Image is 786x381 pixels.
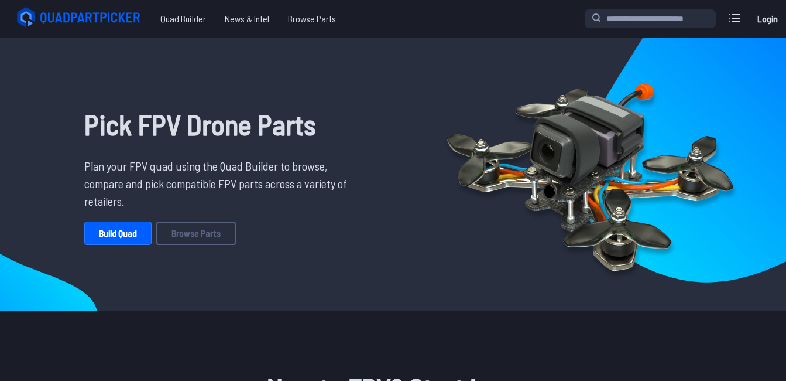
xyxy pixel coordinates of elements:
img: Quadcopter [421,57,758,291]
a: Browse Parts [156,222,236,245]
p: Plan your FPV quad using the Quad Builder to browse, compare and pick compatible FPV parts across... [84,157,356,210]
a: Quad Builder [151,7,215,30]
a: News & Intel [215,7,279,30]
a: Login [753,7,781,30]
h1: Pick FPV Drone Parts [84,103,356,145]
a: Build Quad [84,222,152,245]
a: Browse Parts [279,7,345,30]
